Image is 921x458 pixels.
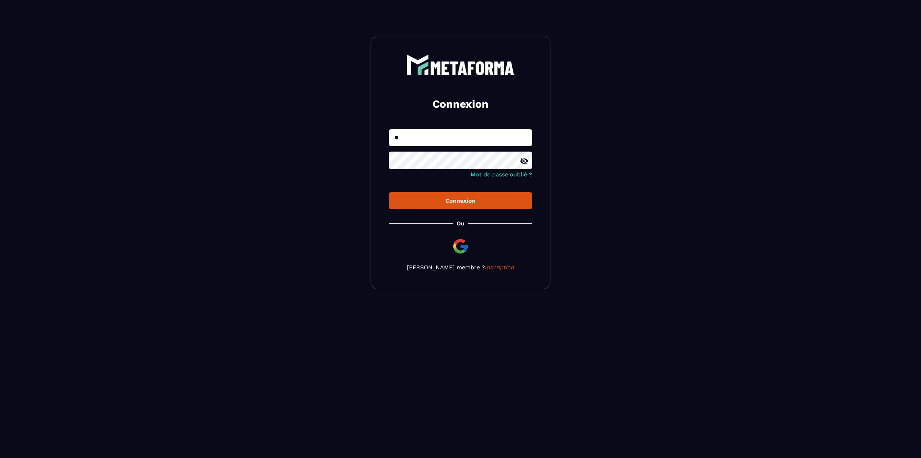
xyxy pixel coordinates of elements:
[389,54,532,75] a: logo
[485,264,514,271] a: Inscription
[407,54,514,75] img: logo
[398,97,523,111] h2: Connexion
[452,238,469,255] img: google
[395,197,526,204] div: Connexion
[457,220,464,227] p: Ou
[471,171,532,178] a: Mot de passe oublié ?
[389,264,532,271] p: [PERSON_NAME] membre ?
[389,192,532,209] button: Connexion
